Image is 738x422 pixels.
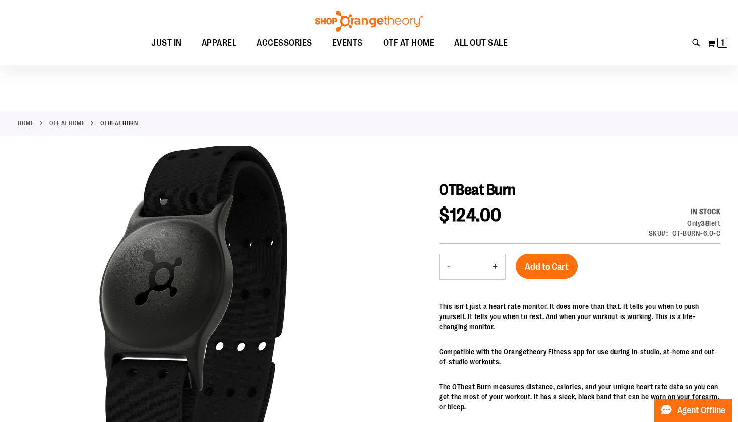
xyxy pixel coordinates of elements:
span: Add to Cart [525,261,569,272]
a: Home [18,119,34,128]
div: Only 38 left [649,218,721,228]
span: OTF AT HOME [383,32,435,54]
p: Compatible with the Orangetheory Fitness app for use during in-studio, at-home and out-of-studio ... [439,347,720,367]
a: OTF AT HOME [49,119,85,128]
span: ALL OUT SALE [454,32,508,54]
button: Add to Cart [516,254,578,279]
input: Product quantity [458,255,485,279]
span: $124.00 [439,205,502,226]
span: In stock [691,207,720,216]
p: The OTbeat Burn measures distance, calories, and your unique heart rate data so you can get the m... [439,382,720,412]
div: Availability [649,206,721,217]
button: Agent Offline [654,399,732,422]
span: EVENTS [332,32,363,54]
p: This isn't just a heart rate monitor. It does more than that. It tells you when to push yourself.... [439,301,720,332]
span: ACCESSORIES [257,32,312,54]
strong: OTBeat Burn [100,119,138,128]
span: JUST IN [151,32,182,54]
span: OTBeat Burn [439,181,516,198]
span: 1 [721,38,724,48]
strong: SKU [649,229,668,237]
button: Decrease product quantity [440,254,458,279]
img: Shop Orangetheory [314,11,424,32]
div: OT-BURN-6.0-C [672,228,721,238]
button: Increase product quantity [485,254,505,279]
span: Agent Offline [677,406,725,415]
strong: 38 [701,219,709,227]
span: APPAREL [202,32,237,54]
